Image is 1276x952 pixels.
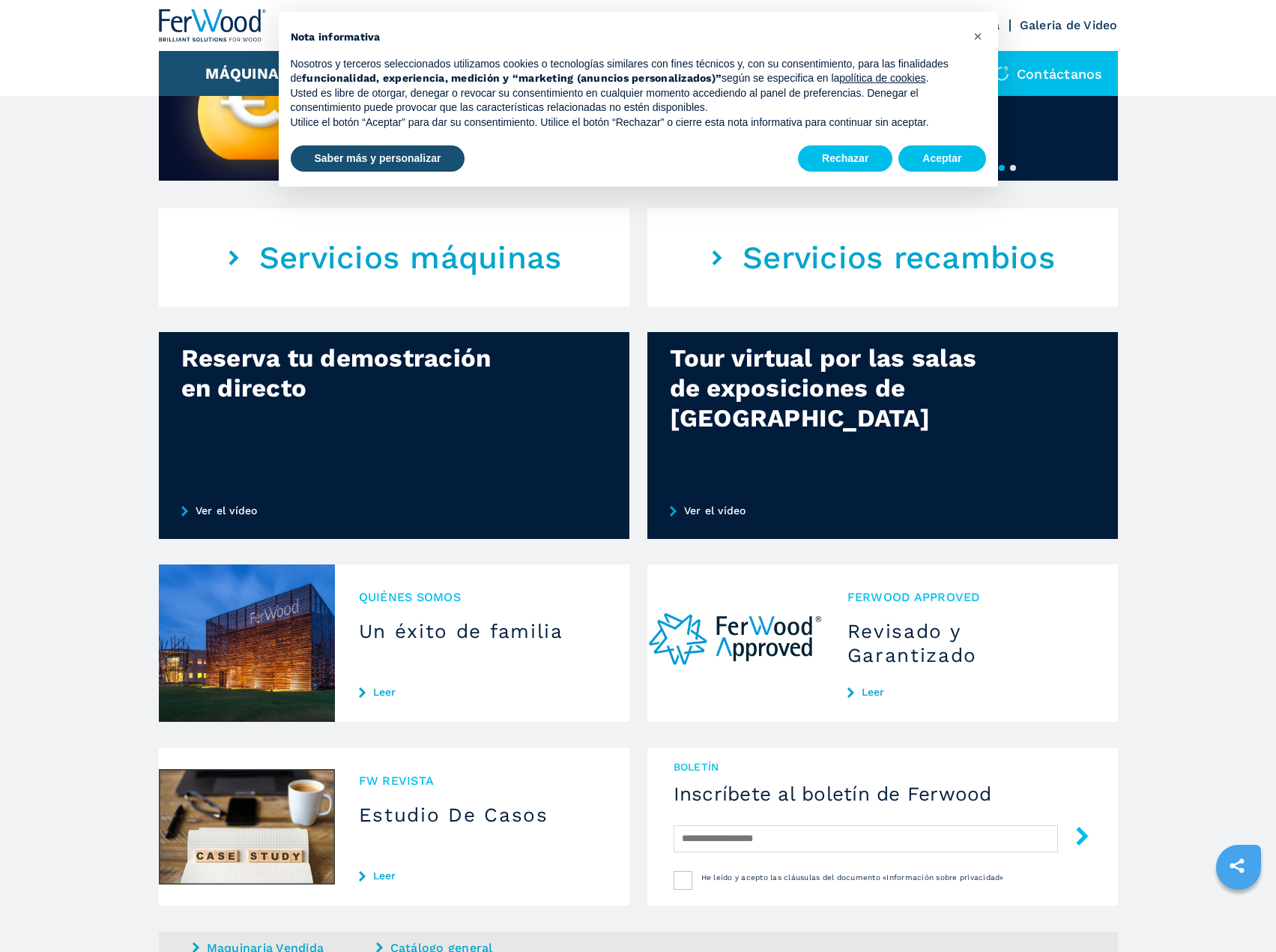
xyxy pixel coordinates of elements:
span: × [973,27,982,45]
a: Servicios máquinas [159,208,629,307]
span: QUIÉNES SOMOS [359,588,605,606]
a: Leer [359,686,605,698]
a: Ver el vídeo [647,482,1118,539]
button: Máquinas [205,64,288,82]
a: Ver el vídeo [159,482,629,539]
p: Nosotros y terceros seleccionados utilizamos cookies o tecnologías similares con fines técnicos y... [291,57,962,86]
a: sharethis [1218,847,1256,885]
strong: funcionalidad, experiencia, medición y “marketing (anuncios personalizados)” [302,72,722,84]
a: Galeria de Video [1020,18,1118,32]
button: Cerrar esta nota informativa [967,24,991,48]
h4: Inscríbete al boletín de Ferwood [674,782,1092,806]
h2: Nota informativa [291,30,962,45]
a: política de cookies [839,72,925,84]
div: Tour virtual por las salas de exposiciones de [GEOGRAPHIC_DATA] [670,343,1010,433]
p: Utilice el botón “Aceptar” para dar su consentimiento. Utilice el botón “Rechazar” o cierre esta ... [291,115,962,130]
span: FW REVISTA [359,772,605,789]
a: Leer [847,686,1094,698]
span: He leído y acepto las cláusulas del documento «Información sobre privacidad» [701,873,1004,882]
h3: Un éxito de familia [359,619,605,643]
em: Servicios máquinas [259,239,562,277]
img: Un éxito de familia [159,564,335,722]
p: Usted es libre de otorgar, denegar o revocar su consentimiento en cualquier momento accediendo al... [291,86,962,115]
div: Reserva tu demostración en directo [181,343,521,403]
div: Contáctanos [979,51,1118,96]
img: Ferwood [159,9,267,42]
iframe: Chat [1212,885,1265,941]
button: Aceptar [898,145,985,172]
a: Leer [359,870,605,882]
span: Boletín [674,759,1092,774]
h3: Revisado y Garantizado [847,619,1094,667]
button: 2 [1010,165,1016,171]
img: Revisado y Garantizado [647,564,823,722]
em: Servicios recambios [743,239,1055,277]
span: Ferwood Approved [847,588,1094,606]
button: submit-button [1058,821,1092,856]
button: Rechazar [798,145,892,172]
button: Saber más y personalizar [291,145,465,172]
img: Estudio De Casos [159,748,335,906]
h3: Estudio De Casos [359,803,605,827]
a: Servicios recambios [647,208,1118,307]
